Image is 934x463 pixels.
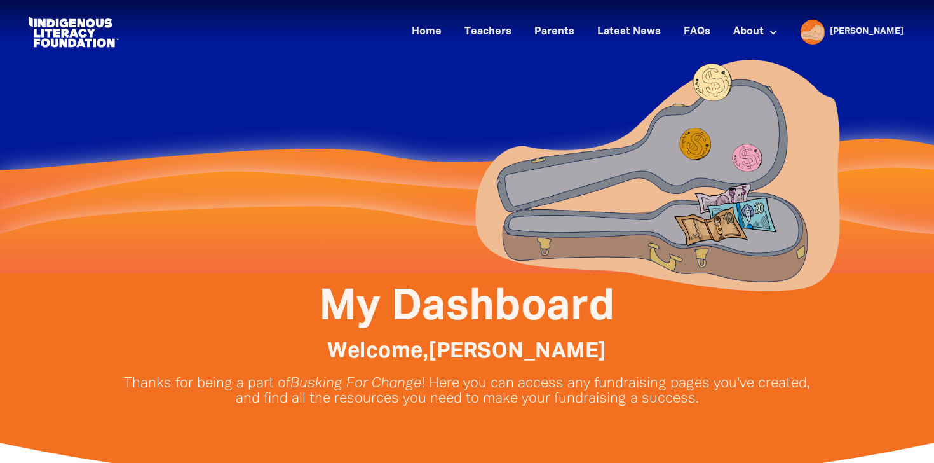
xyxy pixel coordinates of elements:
[457,22,519,43] a: Teachers
[290,377,421,390] em: Busking For Change
[830,27,904,36] a: [PERSON_NAME]
[319,288,615,328] span: My Dashboard
[590,22,668,43] a: Latest News
[527,22,582,43] a: Parents
[726,22,785,43] a: About
[676,22,718,43] a: FAQs
[327,342,606,362] span: Welcome, [PERSON_NAME]
[124,376,810,406] p: Thanks for being a part of ! Here you can access any fundraising pages you've created, and find a...
[404,22,449,43] a: Home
